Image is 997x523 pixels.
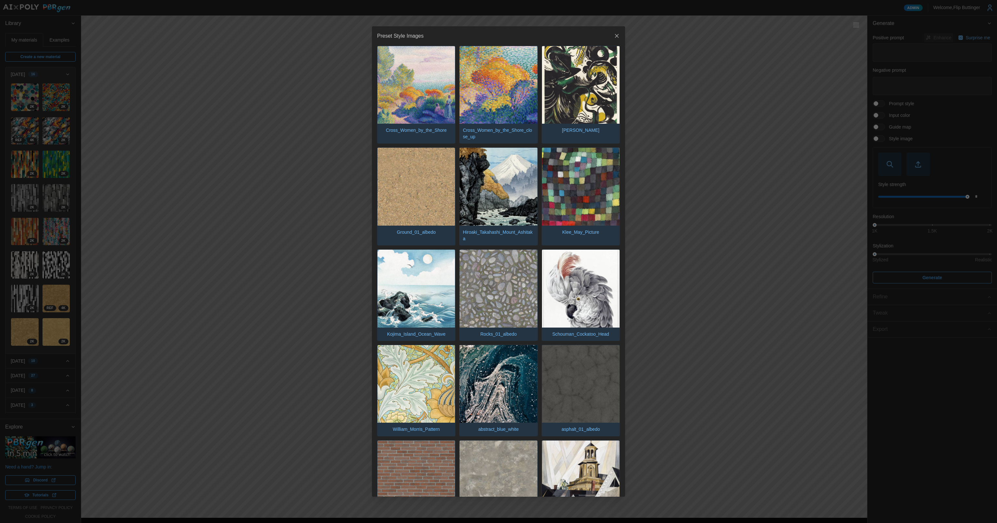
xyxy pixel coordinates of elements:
button: Franz_Marc_Genesis_II.jpg[PERSON_NAME] [542,46,620,144]
img: William_Morris_Pattern.jpg [377,345,455,423]
p: [PERSON_NAME] [559,124,603,137]
h2: Preset Style Images [377,33,424,39]
img: abstract_blue_white.jpg [460,345,537,423]
img: Rocks_01_albedo.jpg [460,250,537,327]
button: asphalt_01_albedo.jpgasphalt_01_albedo [542,345,620,436]
img: concrete_01_albedo.jpg [460,441,537,518]
button: Cross_Women_by_the_Shore_close_up.jpgCross_Women_by_the_Shore_close_up [459,46,537,144]
button: William_Morris_Pattern.jpgWilliam_Morris_Pattern [377,345,455,436]
p: Cross_Women_by_the_Shore [383,124,450,137]
img: Cross_Women_by_the_Shore_close_up.jpg [460,46,537,124]
p: asphalt_01_albedo [558,423,603,436]
img: Schouman_Cockatoo_Head.jpg [542,250,620,327]
img: demuth_wren.jpg [542,441,620,518]
img: Hiroaki_Takahashi_Mount_Ashitaka.jpg [460,148,537,225]
button: Ground_01_albedo.jpgGround_01_albedo [377,147,455,245]
img: Cross_Women_by_the_Shore.jpg [377,46,455,124]
img: asphalt_01_albedo.jpg [542,345,620,423]
button: abstract_blue_white.jpgabstract_blue_white [459,345,537,436]
p: Cross_Women_by_the_Shore_close_up [460,124,537,143]
img: Ground_01_albedo.jpg [377,148,455,225]
button: Klee_May_Picture.jpgKlee_May_Picture [542,147,620,245]
p: Ground_01_albedo [394,226,439,239]
button: Rocks_01_albedo.jpgRocks_01_albedo [459,249,537,341]
p: Rocks_01_albedo [477,328,520,341]
p: Hiroaki_Takahashi_Mount_Ashitaka [460,226,537,245]
button: Schouman_Cockatoo_Head.jpgSchouman_Cockatoo_Head [542,249,620,341]
p: William_Morris_Pattern [389,423,443,436]
img: Klee_May_Picture.jpg [542,148,620,225]
p: abstract_blue_white [475,423,522,436]
img: Kojima_Island_Ocean_Wave.jpg [377,250,455,327]
p: Schouman_Cockatoo_Head [549,328,612,341]
p: Klee_May_Picture [559,226,603,239]
button: Kojima_Island_Ocean_Wave.jpgKojima_Island_Ocean_Wave [377,249,455,341]
button: Hiroaki_Takahashi_Mount_Ashitaka.jpgHiroaki_Takahashi_Mount_Ashitaka [459,147,537,245]
p: Kojima_Island_Ocean_Wave [384,328,449,341]
img: Franz_Marc_Genesis_II.jpg [542,46,620,124]
button: Cross_Women_by_the_Shore.jpgCross_Women_by_the_Shore [377,46,455,144]
img: bricks_01_albedo.jpg [377,441,455,518]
